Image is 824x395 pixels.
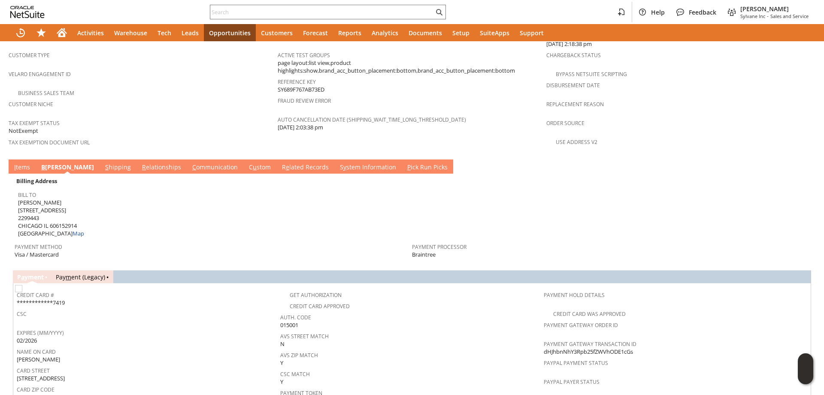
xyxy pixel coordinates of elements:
[800,161,810,171] a: Unrolled view on
[15,251,59,259] span: Visa / Mastercard
[546,119,585,127] a: Order Source
[15,285,22,292] img: Unchecked
[280,333,329,340] a: AVS Street Match
[41,163,45,171] span: B
[140,163,183,172] a: Relationships
[210,7,434,17] input: Search
[544,348,633,356] span: dHJhbnNhY3Rpb25fZWVhODE1cGs
[280,340,285,348] span: N
[9,52,50,59] a: Customer Type
[452,29,470,37] span: Setup
[109,24,152,41] a: Warehouse
[767,13,769,19] span: -
[103,163,133,172] a: Shipping
[278,123,323,132] span: [DATE] 2:03:38 pm
[544,378,600,386] a: PayPal Payer Status
[17,374,65,383] span: [STREET_ADDRESS]
[280,321,298,329] span: 015001
[546,101,604,108] a: Replacement reason
[17,355,60,364] span: [PERSON_NAME]
[515,24,549,41] a: Support
[17,348,56,355] a: Name On Card
[247,163,273,172] a: Custom
[412,243,467,251] a: Payment Processor
[280,359,283,367] span: Y
[290,303,350,310] a: Credit Card Approved
[407,163,411,171] span: P
[303,29,328,37] span: Forecast
[18,199,84,238] span: [PERSON_NAME] [STREET_ADDRESS] 2299443 CHICAGO IL 606152914 [GEOGRAPHIC_DATA]
[15,175,409,187] div: Billing Address
[73,230,84,237] a: Map
[15,243,62,251] a: Payment Method
[17,337,37,345] span: 02/2026
[798,353,813,384] iframe: Click here to launch Oracle Guided Learning Help Panel
[18,191,36,199] a: Bill To
[152,24,176,41] a: Tech
[17,329,64,337] a: Expires (MM/YYYY)
[105,163,109,171] span: S
[57,28,67,38] svg: Home
[556,138,597,146] a: Use Address V2
[372,29,398,37] span: Analytics
[17,310,27,318] a: CSC
[36,28,46,38] svg: Shortcuts
[256,24,298,41] a: Customers
[114,29,147,37] span: Warehouse
[278,116,466,123] a: Auto Cancellation Date (shipping_wait_time_long_threshold_date)
[278,59,542,75] span: page layout:list view,product highlights:show,brand_acc_button_placement:bottom,brand_acc_button_...
[278,86,324,94] span: SY689F767AB73ED
[740,5,809,13] span: [PERSON_NAME]
[192,163,196,171] span: C
[142,163,146,171] span: R
[10,6,45,18] svg: logo
[280,371,310,378] a: CSC Match
[343,163,346,171] span: y
[12,163,32,172] a: Items
[403,24,447,41] a: Documents
[480,29,509,37] span: SuiteApps
[338,29,361,37] span: Reports
[475,24,515,41] a: SuiteApps
[651,8,665,16] span: Help
[546,52,601,59] a: Chargeback Status
[17,291,54,299] a: Credit Card #
[544,359,608,367] a: PayPal Payment Status
[9,139,90,146] a: Tax Exemption Document URL
[798,369,813,385] span: Oracle Guided Learning Widget. To move around, please hold and drag
[9,70,71,78] a: Velaro Engagement ID
[520,29,544,37] span: Support
[18,89,74,97] a: Business Sales Team
[9,127,38,135] span: NotExempt
[286,163,289,171] span: e
[556,70,627,78] a: Bypass NetSuite Scripting
[10,24,31,41] a: Recent Records
[434,7,444,17] svg: Search
[278,52,330,59] a: Active Test Groups
[740,13,765,19] span: Sylvane Inc
[333,24,367,41] a: Reports
[17,273,44,281] a: Payment
[77,29,104,37] span: Activities
[261,29,293,37] span: Customers
[31,24,51,41] div: Shortcuts
[409,29,442,37] span: Documents
[17,367,50,374] a: Card Street
[17,386,55,393] a: Card Zip Code
[14,163,16,171] span: I
[9,101,53,108] a: Customer Niche
[278,97,331,104] a: Fraud Review Error
[56,273,105,281] a: Payment (Legacy)
[553,310,626,318] a: Credit Card Was Approved
[280,314,311,321] a: Auth. Code
[280,163,331,172] a: Related Records
[546,82,600,89] a: Disbursement Date
[544,340,636,348] a: Payment Gateway Transaction ID
[72,24,109,41] a: Activities
[158,29,171,37] span: Tech
[278,78,316,86] a: Reference Key
[209,29,251,37] span: Opportunities
[280,352,318,359] a: AVS ZIP Match
[298,24,333,41] a: Forecast
[39,163,96,172] a: B[PERSON_NAME]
